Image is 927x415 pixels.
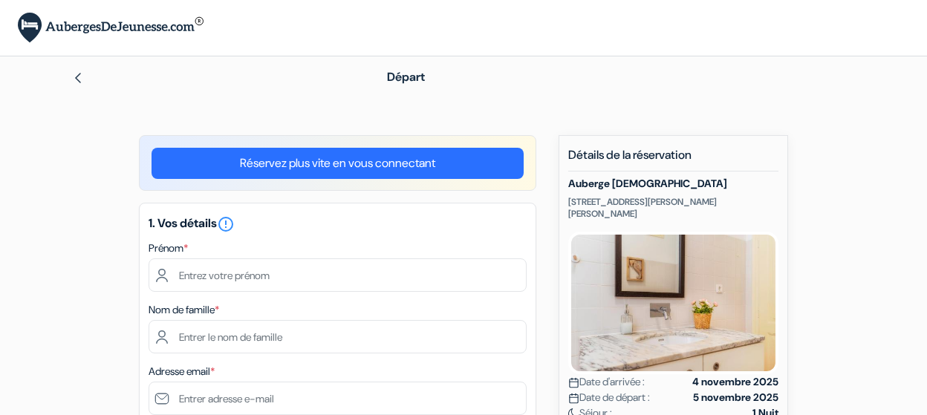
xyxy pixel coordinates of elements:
img: AubergesDeJeunesse.com [18,13,204,43]
input: Entrer le nom de famille [149,320,527,353]
input: Entrez votre prénom [149,258,527,292]
img: left_arrow.svg [72,72,84,84]
span: Date d'arrivée : [568,374,645,390]
h5: Détails de la réservation [568,148,778,171]
h5: Auberge [DEMOGRAPHIC_DATA] [568,177,778,190]
a: Réservez plus vite en vous connectant [152,148,524,179]
strong: 4 novembre 2025 [692,374,778,390]
h5: 1. Vos détails [149,215,527,233]
strong: 5 novembre 2025 [693,390,778,405]
span: Départ [387,69,425,85]
img: calendar.svg [568,377,579,388]
img: calendar.svg [568,393,579,404]
p: [STREET_ADDRESS][PERSON_NAME][PERSON_NAME] [568,196,778,220]
input: Entrer adresse e-mail [149,382,527,415]
label: Prénom [149,241,188,256]
a: error_outline [217,215,235,231]
label: Nom de famille [149,302,219,318]
i: error_outline [217,215,235,233]
label: Adresse email [149,364,215,379]
span: Date de départ : [568,390,650,405]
